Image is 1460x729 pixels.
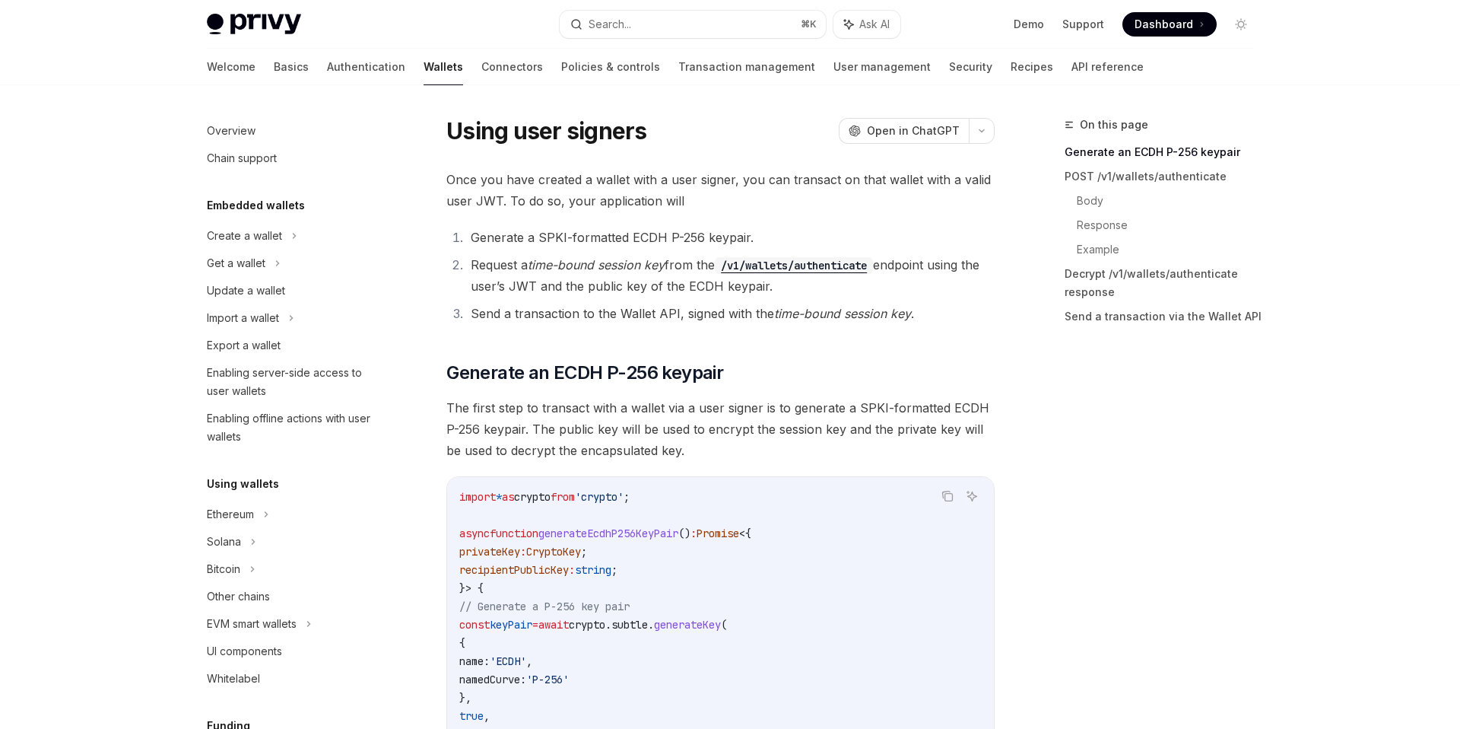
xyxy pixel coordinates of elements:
h5: Embedded wallets [207,196,305,215]
div: Whitelabel [207,670,260,688]
span: ; [624,490,630,504]
img: light logo [207,14,301,35]
span: async [459,527,490,540]
span: name: [459,654,490,668]
a: Security [949,49,992,85]
a: Support [1062,17,1104,32]
a: Basics [274,49,309,85]
a: Welcome [207,49,255,85]
span: }> { [459,581,484,595]
span: from [551,490,575,504]
a: Whitelabel [195,665,389,692]
a: User management [833,49,931,85]
span: { [459,636,465,650]
div: Ethereum [207,505,254,524]
a: Chain support [195,145,389,172]
div: Update a wallet [207,282,285,300]
a: Dashboard [1122,12,1217,37]
a: UI components [195,638,389,665]
span: ; [581,545,587,559]
div: Other chains [207,587,270,606]
span: . [648,618,654,632]
span: as [502,490,514,504]
span: , [484,709,490,723]
a: Wallets [424,49,463,85]
button: Ask AI [962,486,982,506]
span: , [526,654,532,668]
span: = [532,618,538,632]
a: Policies & controls [561,49,660,85]
div: Create a wallet [207,227,282,245]
span: const [459,618,490,632]
span: : [690,527,697,540]
span: Promise [697,527,739,540]
a: API reference [1071,49,1144,85]
div: Enabling offline actions with user wallets [207,409,380,446]
a: Connectors [481,49,543,85]
span: 'P-256' [526,673,569,686]
a: Recipes [1011,49,1053,85]
span: subtle [611,618,648,632]
span: ( [721,618,727,632]
span: : [520,545,526,559]
h5: Using wallets [207,475,279,493]
a: Authentication [327,49,405,85]
span: import [459,490,496,504]
span: 'ECDH' [490,654,526,668]
span: keyPair [490,618,532,632]
div: Overview [207,122,255,140]
span: privateKey [459,545,520,559]
span: recipientPublicKey [459,563,569,577]
span: CryptoKey [526,545,581,559]
span: string [575,563,611,577]
div: Get a wallet [207,254,265,272]
a: Update a wallet [195,277,389,304]
button: Ask AI [833,11,900,38]
span: <{ [739,527,751,540]
span: () [678,527,690,540]
div: Solana [207,533,241,551]
span: Dashboard [1135,17,1193,32]
a: Enabling offline actions with user wallets [195,405,389,450]
span: true [459,709,484,723]
a: Demo [1014,17,1044,32]
div: Enabling server-side access to user wallets [207,364,380,400]
div: Bitcoin [207,560,240,578]
button: Toggle dark mode [1229,12,1253,37]
div: Chain support [207,149,277,167]
span: namedCurve: [459,673,526,686]
a: Other chains [195,583,389,610]
span: 'crypto' [575,490,624,504]
span: ⌘ K [801,18,817,30]
span: generateKey [654,618,721,632]
span: crypto [514,490,551,504]
button: Search...⌘K [560,11,826,38]
span: . [605,618,611,632]
div: Export a wallet [207,336,281,355]
div: UI components [207,642,282,661]
div: Search... [589,15,631,33]
span: Ask AI [859,17,890,32]
span: // Generate a P-256 key pair [459,600,630,613]
span: await [538,618,569,632]
a: Enabling server-side access to user wallets [195,359,389,405]
div: Import a wallet [207,309,279,327]
a: Overview [195,117,389,145]
span: ; [611,563,617,577]
div: EVM smart wallets [207,615,297,633]
span: function [490,527,538,540]
button: Copy the contents from the code block [938,486,957,506]
span: generateEcdhP256KeyPair [538,527,678,540]
a: Export a wallet [195,332,389,359]
a: Transaction management [678,49,815,85]
span: crypto [569,618,605,632]
span: : [569,563,575,577]
span: }, [459,691,471,705]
